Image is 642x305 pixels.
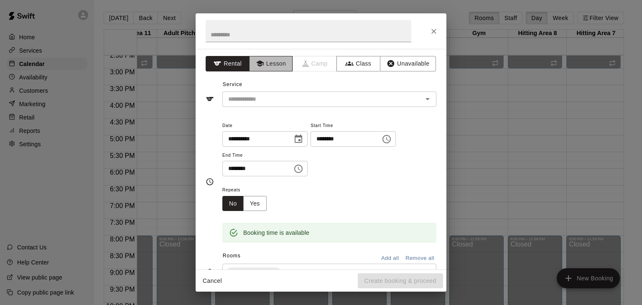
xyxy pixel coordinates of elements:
[311,120,396,132] span: Start Time
[243,225,309,240] div: Booking time is available
[380,56,436,71] button: Unavailable
[249,56,293,71] button: Lesson
[222,120,308,132] span: Date
[378,131,395,147] button: Choose time, selected time is 5:30 PM
[206,268,214,277] svg: Rooms
[206,178,214,186] svg: Timing
[243,196,267,211] button: Yes
[226,267,281,277] div: Adult Pitching 1
[206,95,214,103] svg: Service
[222,196,244,211] button: No
[377,252,403,265] button: Add all
[293,56,337,71] span: Camps can only be created in the Services page
[222,185,273,196] span: Repeats
[422,267,433,278] button: Open
[226,268,274,277] span: Adult Pitching 1
[290,160,307,177] button: Choose time, selected time is 6:00 PM
[199,273,226,289] button: Cancel
[426,24,441,39] button: Close
[290,131,307,147] button: Choose date, selected date is Sep 22, 2025
[223,253,241,259] span: Rooms
[222,196,267,211] div: outlined button group
[222,150,308,161] span: End Time
[206,56,250,71] button: Rental
[336,56,380,71] button: Class
[422,93,433,105] button: Open
[403,252,436,265] button: Remove all
[223,81,242,87] span: Service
